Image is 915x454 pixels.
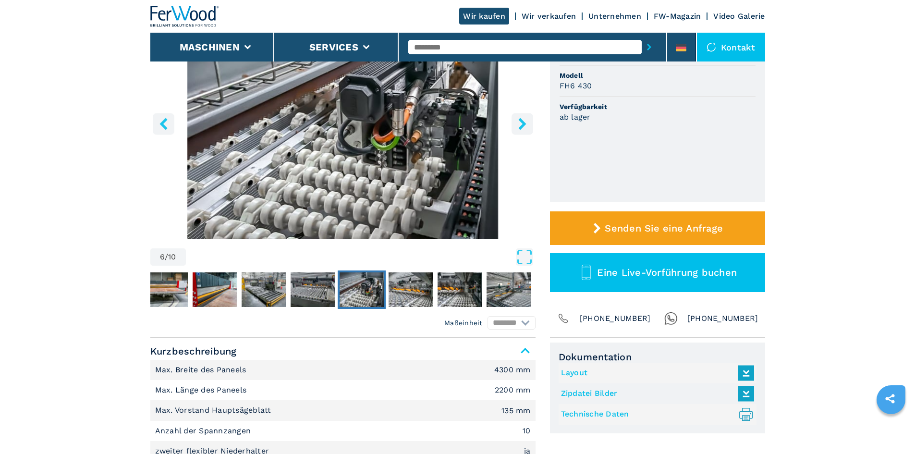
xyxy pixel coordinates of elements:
span: 6 [160,253,165,261]
span: Eine Live-Vorführung buchen [597,267,737,278]
span: / [165,253,168,261]
button: right-button [512,113,533,135]
button: Maschinen [180,41,240,53]
button: Go to Slide 5 [289,270,337,309]
span: Dokumentation [559,351,756,363]
span: [PHONE_NUMBER] [580,312,651,325]
em: 135 mm [501,407,531,415]
nav: Thumbnail Navigation [93,270,478,309]
em: 10 [523,427,531,435]
img: Whatsapp [664,312,678,325]
button: Go to Slide 6 [338,270,386,309]
em: 2200 mm [495,386,531,394]
span: Kurzbeschreibung [150,343,536,360]
img: Plattensäge mit automatischer Beschickung SCHELLING FH6 430 [150,6,536,239]
a: Video Galerie [713,12,765,21]
p: Max. Länge des Paneels [155,385,249,395]
button: Go to Slide 10 [534,270,582,309]
button: Go to Slide 9 [485,270,533,309]
button: Go to Slide 7 [387,270,435,309]
span: 10 [168,253,176,261]
button: submit-button [642,36,657,58]
iframe: Chat [874,411,908,447]
em: Maßeinheit [444,318,483,328]
img: d5dbb5bdd4ac556862cbfd3b04319b74 [487,272,531,307]
em: 4300 mm [494,366,531,374]
img: b5fa88ee2b2d4cfaf6e482ede4dcd454 [438,272,482,307]
button: Senden Sie eine Anfrage [550,211,765,245]
button: Go to Slide 2 [142,270,190,309]
span: Modell [560,71,756,80]
img: fd0556f1f41e746796bcab0388b75284 [291,272,335,307]
a: Wir verkaufen [522,12,576,21]
span: Verfügbarkeit [560,102,756,111]
img: 2fe04863e8607fbf0c7c6cefee841429 [193,272,237,307]
a: sharethis [878,387,902,411]
button: Go to Slide 4 [240,270,288,309]
p: Anzahl der Spannzangen [155,426,254,436]
div: Go to Slide 6 [150,6,536,239]
img: Phone [557,312,570,325]
img: 9ab431fa7c2e6f24b2edf25b98264767 [144,272,188,307]
h3: ab lager [560,111,591,123]
a: Unternehmen [588,12,641,21]
img: e4bb2ef7e118f44b376e220fdfd33584 [389,272,433,307]
a: Technische Daten [561,406,749,422]
button: Services [309,41,358,53]
button: Go to Slide 8 [436,270,484,309]
img: Kontakt [707,42,716,52]
img: 35b36d0aec7d69a3aad200185657236f [242,272,286,307]
img: 20d6810860a2e221f99325878ed686c1 [340,272,384,307]
img: Ferwood [150,6,220,27]
h3: FH6 430 [560,80,592,91]
a: FW-Magazin [654,12,701,21]
button: Go to Slide 3 [191,270,239,309]
a: Layout [561,365,749,381]
p: Max. Vorstand Hauptsägeblatt [155,405,274,416]
button: left-button [153,113,174,135]
a: Wir kaufen [459,8,509,25]
p: Max. Breite des Paneels [155,365,249,375]
button: Eine Live-Vorführung buchen [550,253,765,292]
span: Senden Sie eine Anfrage [605,222,723,234]
div: Kontakt [697,33,765,61]
button: Open Fullscreen [188,248,533,266]
a: Zipdatei Bilder [561,386,749,402]
span: [PHONE_NUMBER] [687,312,758,325]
